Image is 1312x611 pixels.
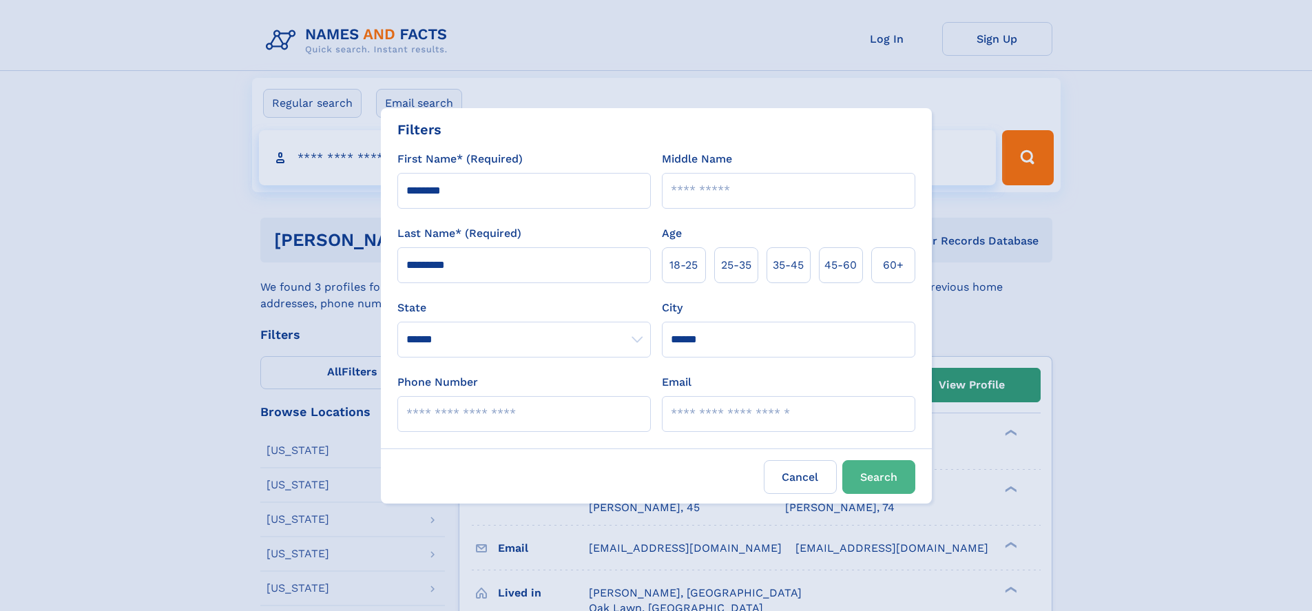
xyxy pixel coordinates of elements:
div: Filters [397,119,441,140]
label: First Name* (Required) [397,151,523,167]
button: Search [842,460,915,494]
label: Middle Name [662,151,732,167]
label: Last Name* (Required) [397,225,521,242]
label: Age [662,225,682,242]
label: Phone Number [397,374,478,391]
label: Cancel [764,460,837,494]
label: City [662,300,683,316]
span: 18‑25 [669,257,698,273]
span: 60+ [883,257,904,273]
label: Email [662,374,691,391]
span: 45‑60 [824,257,857,273]
span: 35‑45 [773,257,804,273]
span: 25‑35 [721,257,751,273]
label: State [397,300,651,316]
